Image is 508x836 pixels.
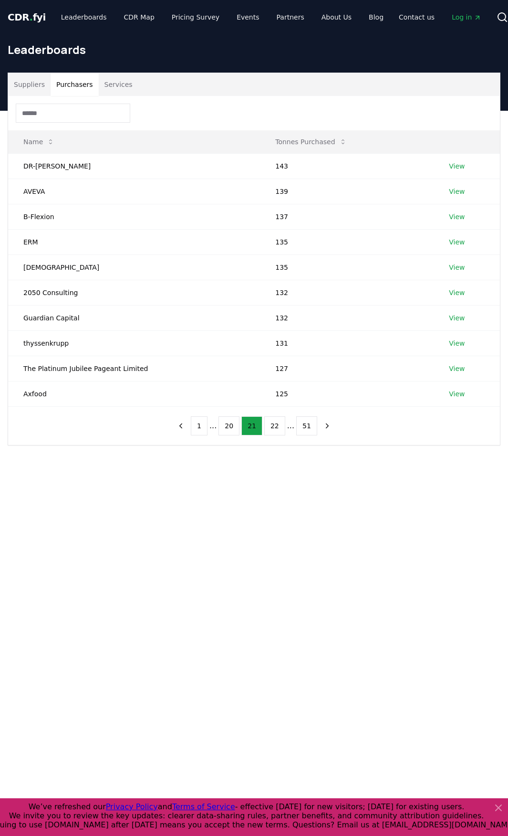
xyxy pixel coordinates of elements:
[269,9,312,26] a: Partners
[8,381,260,406] td: Axfood
[229,9,267,26] a: Events
[209,420,217,432] li: ...
[8,204,260,229] td: B-Flexion
[53,9,391,26] nav: Main
[314,9,359,26] a: About Us
[218,416,239,435] button: 20
[452,12,481,22] span: Log in
[260,254,434,280] td: 135
[8,305,260,330] td: Guardian Capital
[268,132,354,151] button: Tonnes Purchased
[8,179,260,204] td: AVEVA
[449,237,465,247] a: View
[449,288,465,297] a: View
[260,153,434,179] td: 143
[449,161,465,171] a: View
[264,416,285,435] button: 22
[99,73,138,96] button: Services
[319,416,335,435] button: next page
[8,153,260,179] td: DR-[PERSON_NAME]
[8,356,260,381] td: The Platinum Jubilee Pageant Limited
[391,9,489,26] nav: Main
[391,9,442,26] a: Contact us
[449,313,465,323] a: View
[173,416,189,435] button: previous page
[260,229,434,254] td: 135
[8,42,500,57] h1: Leaderboards
[8,11,46,24] a: CDR.fyi
[449,364,465,373] a: View
[260,280,434,305] td: 132
[241,416,262,435] button: 21
[16,132,62,151] button: Name
[116,9,162,26] a: CDR Map
[449,389,465,399] a: View
[51,73,99,96] button: Purchasers
[8,229,260,254] td: ERM
[449,263,465,272] a: View
[449,212,465,222] a: View
[8,11,46,23] span: CDR fyi
[260,381,434,406] td: 125
[8,330,260,356] td: thyssenkrupp
[164,9,227,26] a: Pricing Survey
[361,9,391,26] a: Blog
[260,179,434,204] td: 139
[8,73,51,96] button: Suppliers
[260,330,434,356] td: 131
[444,9,489,26] a: Log in
[449,339,465,348] a: View
[287,420,294,432] li: ...
[53,9,114,26] a: Leaderboards
[8,254,260,280] td: [DEMOGRAPHIC_DATA]
[30,11,33,23] span: .
[449,187,465,196] a: View
[260,204,434,229] td: 137
[191,416,207,435] button: 1
[296,416,317,435] button: 51
[8,280,260,305] td: 2050 Consulting
[260,305,434,330] td: 132
[260,356,434,381] td: 127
